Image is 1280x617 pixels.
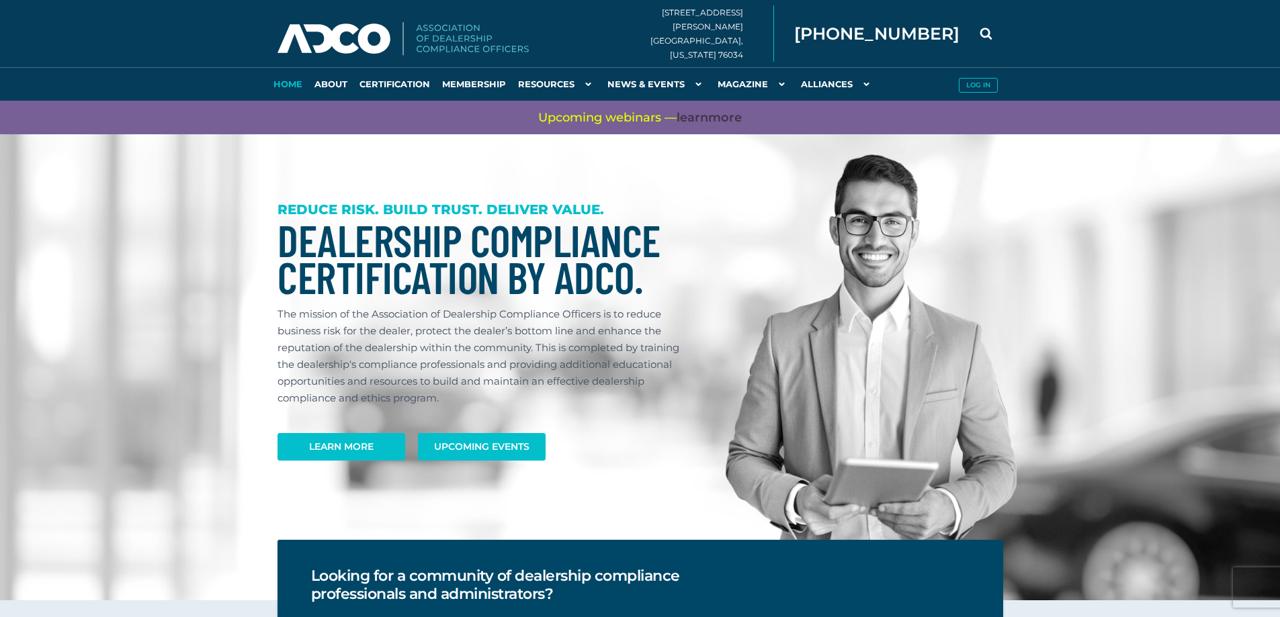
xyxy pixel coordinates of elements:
a: learnmore [677,109,742,126]
a: About [308,67,353,101]
a: Membership [436,67,512,101]
span: [PHONE_NUMBER] [794,26,959,42]
h3: REDUCE RISK. BUILD TRUST. DELIVER VALUE. [278,201,693,218]
img: Dealership Compliance Professional [726,154,1017,566]
a: Magazine [712,67,795,101]
button: Log in [959,78,998,93]
a: Learn More [278,433,405,461]
div: [STREET_ADDRESS][PERSON_NAME] [GEOGRAPHIC_DATA], [US_STATE] 76034 [650,5,774,62]
span: Upcoming webinars — [538,109,742,126]
a: Certification [353,67,436,101]
p: The mission of the Association of Dealership Compliance Officers is to reduce business risk for t... [278,305,693,406]
a: Alliances [795,67,880,101]
h1: Dealership Compliance Certification by ADCO. [278,222,693,295]
img: Association of Dealership Compliance Officers logo [278,22,529,56]
a: Resources [512,67,601,101]
a: Home [267,67,308,101]
span: learn [677,110,708,125]
a: Upcoming Events [418,433,546,461]
a: News & Events [601,67,712,101]
a: Log in [953,67,1003,101]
